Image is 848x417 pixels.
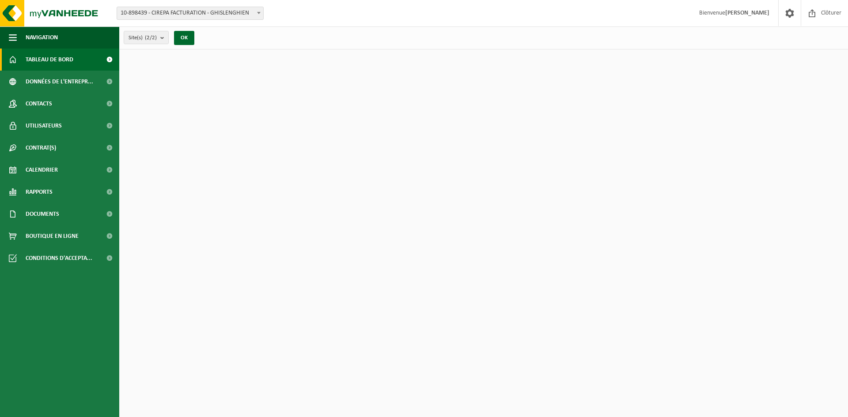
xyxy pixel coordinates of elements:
[26,225,79,247] span: Boutique en ligne
[124,31,169,44] button: Site(s)(2/2)
[26,247,92,269] span: Conditions d'accepta...
[117,7,263,19] span: 10-898439 - CIREPA FACTURATION - GHISLENGHIEN
[725,10,769,16] strong: [PERSON_NAME]
[26,203,59,225] span: Documents
[26,26,58,49] span: Navigation
[145,35,157,41] count: (2/2)
[26,71,93,93] span: Données de l'entrepr...
[117,7,264,20] span: 10-898439 - CIREPA FACTURATION - GHISLENGHIEN
[129,31,157,45] span: Site(s)
[26,93,52,115] span: Contacts
[26,115,62,137] span: Utilisateurs
[26,137,56,159] span: Contrat(s)
[26,49,73,71] span: Tableau de bord
[26,159,58,181] span: Calendrier
[174,31,194,45] button: OK
[26,181,53,203] span: Rapports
